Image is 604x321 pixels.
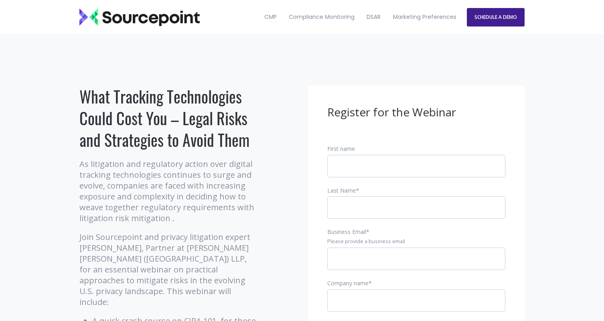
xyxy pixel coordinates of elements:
[327,105,505,120] h3: Register for the Webinar
[79,85,258,150] h1: What Tracking Technologies Could Cost You – Legal Risks and Strategies to Avoid Them
[327,228,366,236] span: Business Email
[327,238,505,245] legend: Please provide a business email
[79,158,258,223] p: As litigation and regulatory action over digital tracking technologies continues to surge and evo...
[327,279,369,287] span: Company name
[327,187,356,194] span: Last Name
[327,145,355,152] span: First name
[467,8,525,26] a: SCHEDULE A DEMO
[79,8,200,26] img: Sourcepoint_logo_black_transparent (2)-2
[79,232,258,307] p: Join Sourcepoint and privacy litigation expert [PERSON_NAME], Partner at [PERSON_NAME] [PERSON_NA...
